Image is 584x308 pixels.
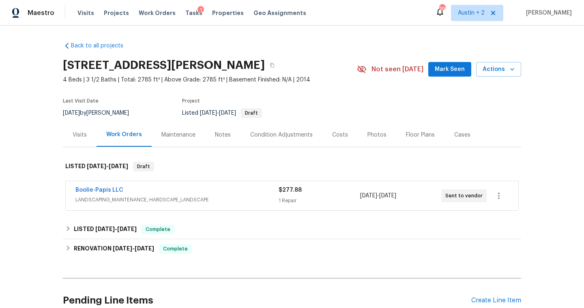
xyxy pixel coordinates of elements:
span: - [113,246,154,251]
span: Draft [134,163,153,171]
div: Photos [367,131,386,139]
div: Floor Plans [406,131,435,139]
span: Projects [104,9,129,17]
a: Boolie-Papis LLC [75,187,123,193]
div: LISTED [DATE]-[DATE]Complete [63,220,521,239]
span: LANDSCAPING_MAINTENANCE, HARDSCAPE_LANDSCAPE [75,196,279,204]
div: Cases [454,131,470,139]
span: Listed [182,110,262,116]
div: RENOVATION [DATE]-[DATE]Complete [63,239,521,259]
div: 39 [439,5,445,13]
span: - [200,110,236,116]
span: - [95,226,137,232]
span: [DATE] [109,163,128,169]
div: Maintenance [161,131,195,139]
h6: LISTED [74,225,137,234]
h6: LISTED [65,162,128,171]
div: Costs [332,131,348,139]
span: Last Visit Date [63,98,99,103]
div: Create Line Item [471,297,521,304]
button: Actions [476,62,521,77]
span: [DATE] [87,163,106,169]
span: [DATE] [135,246,154,251]
span: $277.88 [279,187,302,193]
div: Notes [215,131,231,139]
div: LISTED [DATE]-[DATE]Draft [63,154,521,180]
h6: RENOVATION [74,244,154,254]
span: Geo Assignments [253,9,306,17]
span: Complete [142,225,174,233]
span: Austin + 2 [458,9,485,17]
span: - [360,192,396,200]
div: 1 Repair [279,197,360,205]
span: Maestro [28,9,54,17]
span: Complete [160,245,191,253]
div: Visits [73,131,87,139]
div: Condition Adjustments [250,131,313,139]
span: [PERSON_NAME] [523,9,572,17]
button: Mark Seen [428,62,471,77]
span: 4 Beds | 3 1/2 Baths | Total: 2785 ft² | Above Grade: 2785 ft² | Basement Finished: N/A | 2014 [63,76,357,84]
span: [DATE] [379,193,396,199]
span: [DATE] [113,246,132,251]
span: Visits [77,9,94,17]
span: Project [182,98,200,103]
span: Draft [242,111,261,115]
span: Tasks [185,10,202,16]
span: Not seen [DATE] [371,65,423,73]
button: Copy Address [265,58,279,73]
span: Work Orders [139,9,176,17]
h2: [STREET_ADDRESS][PERSON_NAME] [63,61,265,69]
div: 1 [198,6,204,14]
span: - [87,163,128,169]
span: [DATE] [63,110,80,116]
span: Mark Seen [435,64,465,75]
span: Sent to vendor [445,192,486,200]
a: Back to all projects [63,42,141,50]
span: Properties [212,9,244,17]
span: Actions [483,64,515,75]
span: [DATE] [117,226,137,232]
span: [DATE] [360,193,377,199]
span: [DATE] [219,110,236,116]
span: [DATE] [95,226,115,232]
div: Work Orders [106,130,142,139]
span: [DATE] [200,110,217,116]
div: by [PERSON_NAME] [63,108,139,118]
